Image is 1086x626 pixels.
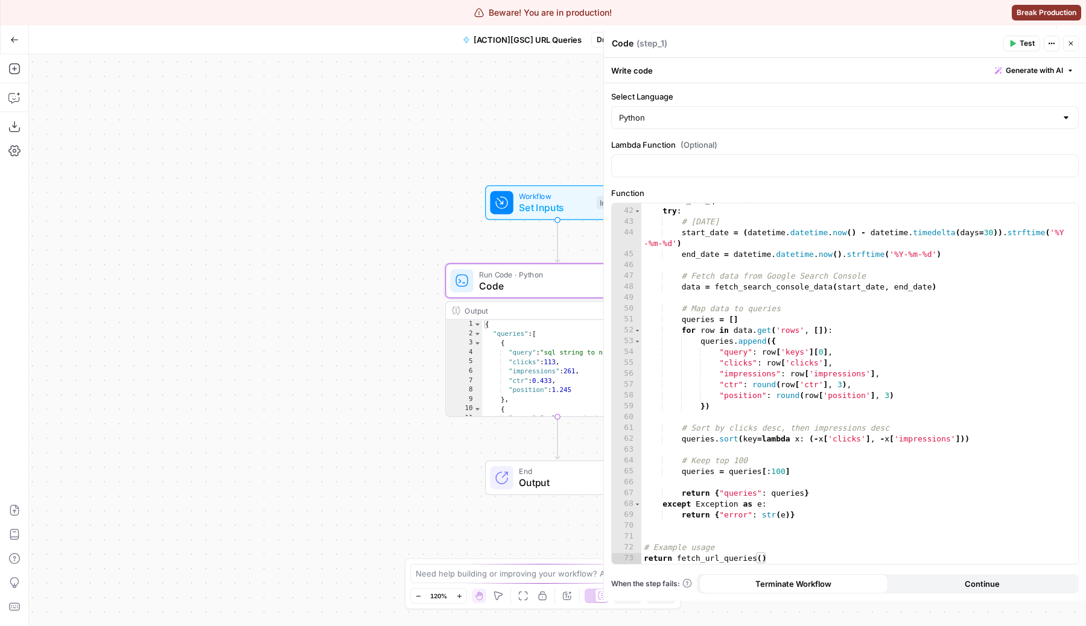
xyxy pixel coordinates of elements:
button: Draft [591,32,631,48]
div: 58 [612,390,641,401]
div: 52 [612,325,641,336]
div: 53 [612,336,641,347]
span: 120% [430,591,447,601]
div: 6 [446,367,482,376]
span: Output [519,475,617,490]
div: 10 [446,405,482,414]
div: 9 [446,395,482,405]
div: 2 [446,329,482,339]
label: Lambda Function [611,139,1079,151]
g: Edge from start to step_1 [555,220,559,262]
span: Toggle code folding, rows 2 through 703 [474,329,481,339]
div: 45 [612,249,641,260]
div: 11 [446,414,482,423]
div: 59 [612,401,641,412]
div: 1 [446,320,482,329]
div: Inputs [597,196,623,209]
div: 43 [612,217,641,227]
span: Toggle code folding, rows 53 through 59 [634,336,641,347]
span: Test [1020,38,1035,49]
div: 63 [612,444,641,455]
label: Select Language [611,90,1079,103]
button: [ACTION][GSC] URL Queries [456,30,589,49]
a: When the step fails: [611,578,692,589]
span: Draft [597,34,615,45]
div: Output [465,305,647,316]
div: 5 [446,358,482,367]
div: Beware! You are in production! [474,7,612,19]
div: 7 [446,376,482,386]
button: Generate with AI [990,63,1079,78]
button: Continue [888,574,1077,593]
div: 61 [612,423,641,434]
span: Break Production [1017,7,1076,18]
g: Edge from step_1 to end [555,417,559,459]
span: ( step_1 ) [637,37,667,49]
textarea: Code [612,37,634,49]
button: Test [1003,36,1040,51]
button: Break Production [1012,5,1081,21]
span: Terminate Workflow [755,578,831,590]
div: 56 [612,368,641,379]
div: Run Code · PythonCodeStep 1Output{ "queries":[ { "query":"sql string to number", "clicks":113, "i... [445,264,670,417]
span: Toggle code folding, rows 1 through 704 [474,320,481,329]
span: Set Inputs [519,200,591,215]
input: Python [619,112,1056,124]
span: (Optional) [681,139,717,151]
div: 64 [612,455,641,466]
div: 42 [612,206,641,217]
div: 49 [612,292,641,303]
span: Toggle code folding, rows 52 through 59 [634,325,641,336]
span: Generate with AI [1006,65,1063,76]
div: 72 [612,542,641,553]
div: 44 [612,227,641,249]
div: 3 [446,339,482,349]
span: Workflow [519,191,591,202]
span: Toggle code folding, rows 10 through 16 [474,405,481,414]
div: 62 [612,434,641,444]
div: Write code [604,58,1086,83]
span: Code [479,279,631,293]
div: 65 [612,466,641,477]
div: 48 [612,282,641,292]
div: WorkflowSet InputsInputs [445,185,670,220]
label: Function [611,187,1079,199]
div: 73 [612,553,641,564]
div: 47 [612,271,641,282]
span: Continue [965,578,1000,590]
div: 66 [612,477,641,488]
div: 50 [612,303,641,314]
div: 67 [612,488,641,499]
span: End [519,466,617,477]
div: 70 [612,520,641,531]
span: Toggle code folding, rows 3 through 9 [474,339,481,349]
span: Toggle code folding, rows 68 through 69 [634,499,641,510]
div: EndOutput [445,460,670,495]
div: 8 [446,386,482,396]
span: [ACTION][GSC] URL Queries [474,34,582,46]
div: 4 [446,348,482,358]
span: Run Code · Python [479,268,631,280]
span: Toggle code folding, rows 42 through 67 [634,206,641,217]
div: 71 [612,531,641,542]
div: 51 [612,314,641,325]
div: 68 [612,499,641,510]
div: 57 [612,379,641,390]
div: 60 [612,412,641,423]
div: 46 [612,260,641,271]
div: 69 [612,510,641,520]
div: 54 [612,347,641,358]
div: 55 [612,358,641,368]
